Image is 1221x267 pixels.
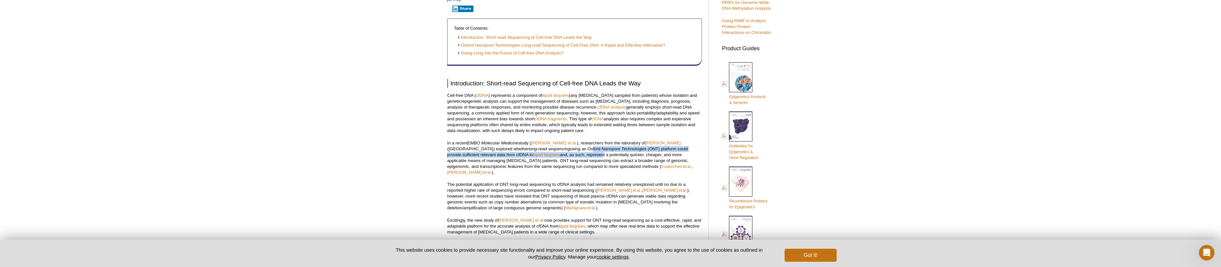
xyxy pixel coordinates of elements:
[729,95,766,105] span: Epigenetics Products & Services
[447,11,447,12] iframe: X Post Button
[447,93,702,134] p: Cell‐free DNA ( ) represents a component of (any [MEDICAL_DATA] sampled from patients) whose isol...
[722,111,758,161] a: Antibodies forEpigenetics &Gene Regulation
[722,215,759,254] a: Custom Services
[722,166,767,211] a: Recombinant Proteinsfor Epigenetics
[729,144,758,160] span: Antibodies for Epigenetics & Gene Regulation
[452,6,474,12] button: Share
[729,199,767,209] span: Recombinant Proteins for Epigenetics
[558,224,585,229] a: liquid biopsies
[531,141,577,145] a: [PERSON_NAME] et al.
[722,18,771,35] a: Using RIME to Analyze Protein-Protein Interactions on Chromatin
[454,25,695,31] p: Table of Contents:
[729,216,752,246] img: Custom_Services_cover
[597,105,626,110] a: cfDNA analysis
[447,182,702,211] p: The potential application of ONT long-read sequencing to cfDNA analysis had remained relatively u...
[467,141,518,145] em: EMBO Molecular Medicine
[722,62,766,106] a: Epigenetics Products& Services
[447,217,702,235] p: Excitingly, the new study of now provides support for ONT long-read sequencing as a cost‐effectiv...
[645,141,680,145] a: [PERSON_NAME]
[499,218,544,223] a: [PERSON_NAME] et al.
[533,152,560,157] a: liquid biopsies
[535,254,565,260] a: Privacy Policy
[457,35,592,41] a: Introduction: Short‐read Sequencing of Cell‐free DNA Leads the Way
[785,249,837,262] button: Got it!
[729,62,752,92] img: Epi_brochure_140604_cover_web_70x200
[565,205,596,210] a: Martignano et al.
[457,42,665,49] a: Oxford Nanopore Technologies Long-read Sequencing of Cell-Free DNA: A Rapid and Effective Alterna...
[476,93,488,98] a: cfDNA
[591,116,604,121] a: cfDNA
[597,188,641,193] a: [PERSON_NAME] et al.
[722,42,774,52] h3: Product Guides
[597,254,629,260] button: cookie settings
[534,116,567,121] a: cfDNA fragments
[729,167,752,197] img: Rec_prots_140604_cover_web_70x200
[384,246,774,260] p: This website uses cookies to provide necessary site functionality and improve your online experie...
[1199,245,1214,260] iframe: Intercom live chat
[447,140,702,175] p: In a recent study ( ), researchers from the laboratory of ([GEOGRAPHIC_DATA]) explored whether us...
[542,93,569,98] a: liquid biopsies
[457,50,564,56] a: Going Long into the Future of Cell-free DNA Analysis?
[642,188,687,193] a: [PERSON_NAME] et al.
[447,170,492,175] a: [PERSON_NAME] et al.
[529,146,570,151] em: long-read sequencing
[661,164,692,169] a: Euskirchen et al.
[729,111,752,141] img: Abs_epi_2015_cover_web_70x200
[447,79,702,88] h2: Introduction: Short‐read Sequencing of Cell‐free DNA Leads the Way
